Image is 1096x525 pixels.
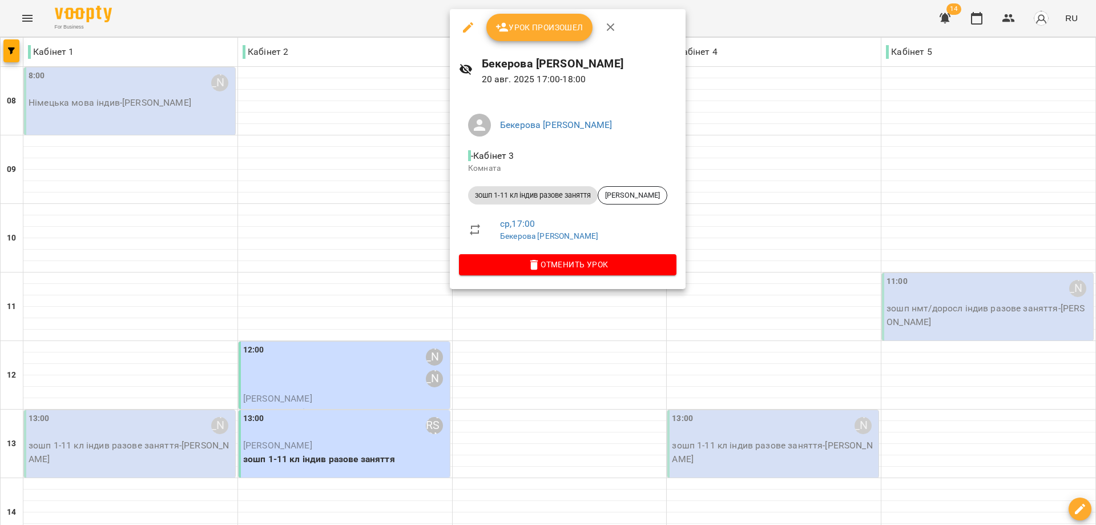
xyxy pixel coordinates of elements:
p: Комната [468,163,667,174]
button: Отменить Урок [459,254,676,275]
span: Отменить Урок [468,258,667,271]
span: зошп 1-11 кл індив разове заняття [468,190,598,201]
span: Урок произошел [495,21,583,34]
a: Бекерова [PERSON_NAME] [500,231,598,241]
span: [PERSON_NAME] [598,190,667,201]
a: Бекерова [PERSON_NAME] [500,119,612,130]
div: [PERSON_NAME] [598,186,667,205]
button: Урок произошел [486,14,593,41]
a: ср , 17:00 [500,218,535,229]
h6: Бекерова [PERSON_NAME] [482,55,676,73]
p: 20 авг. 2025 17:00 - 18:00 [482,73,676,86]
span: - Кабінет 3 [468,150,517,161]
